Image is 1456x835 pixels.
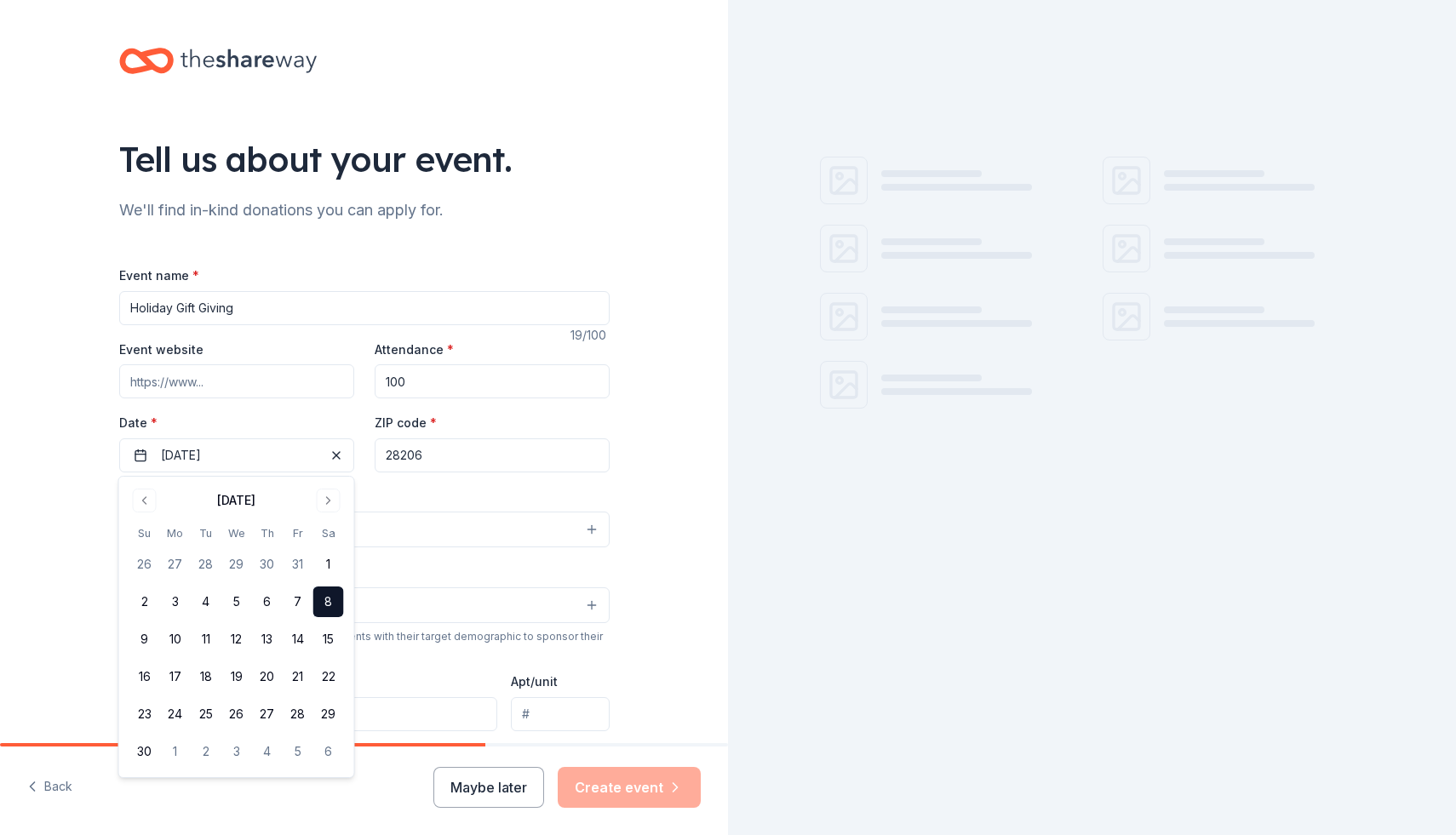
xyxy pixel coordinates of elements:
button: 29 [221,549,252,580]
button: Go to next month [317,489,341,512]
button: 27 [160,549,191,580]
button: 7 [283,586,313,617]
button: 13 [252,624,283,655]
th: Tuesday [191,524,221,542]
button: Back [27,769,72,805]
input: Spring Fundraiser [119,291,610,325]
input: https://www... [119,364,354,398]
button: 25 [191,699,221,729]
button: 2 [129,586,160,617]
button: 10 [160,624,191,655]
button: 3 [160,586,191,617]
label: Date [119,415,354,432]
button: Maybe later [433,767,544,808]
button: 23 [129,699,160,729]
button: 3 [221,736,252,767]
button: 22 [313,661,344,692]
th: Wednesday [221,524,252,542]
button: 6 [313,736,344,767]
label: Attendance [375,341,454,358]
label: Apt/unit [511,673,558,690]
div: Tell us about your event. [119,135,610,183]
button: 15 [313,624,344,655]
button: 26 [221,699,252,729]
button: 21 [283,661,313,692]
button: 1 [160,736,191,767]
button: 4 [252,736,283,767]
div: 19 /100 [570,325,610,346]
label: Event name [119,267,199,284]
button: 17 [160,661,191,692]
button: Go to previous month [133,489,157,512]
div: [DATE] [217,490,255,511]
button: Select [119,587,610,623]
th: Thursday [252,524,283,542]
button: 14 [283,624,313,655]
div: We use this information to help brands find events with their target demographic to sponsor their... [119,630,610,657]
button: 31 [283,549,313,580]
th: Saturday [313,524,344,542]
button: 2 [191,736,221,767]
input: # [511,697,609,731]
button: 18 [191,661,221,692]
button: 24 [160,699,191,729]
button: 30 [129,736,160,767]
th: Sunday [129,524,160,542]
button: 5 [221,586,252,617]
button: 26 [129,549,160,580]
button: 1 [313,549,344,580]
button: 20 [252,661,283,692]
label: Event website [119,341,203,358]
th: Monday [160,524,191,542]
button: Select [119,512,610,547]
button: 12 [221,624,252,655]
button: 6 [252,586,283,617]
div: We'll find in-kind donations you can apply for. [119,197,610,224]
button: 16 [129,661,160,692]
button: 9 [129,624,160,655]
input: 12345 (U.S. only) [375,438,610,472]
button: 4 [191,586,221,617]
button: 19 [221,661,252,692]
button: 27 [252,699,283,729]
label: ZIP code [375,415,437,432]
th: Friday [283,524,313,542]
button: 30 [252,549,283,580]
button: 28 [283,699,313,729]
button: 11 [191,624,221,655]
input: 20 [375,364,610,398]
button: [DATE] [119,438,354,472]
button: 8 [313,586,344,617]
button: 28 [191,549,221,580]
button: 29 [313,699,344,729]
button: 5 [283,736,313,767]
